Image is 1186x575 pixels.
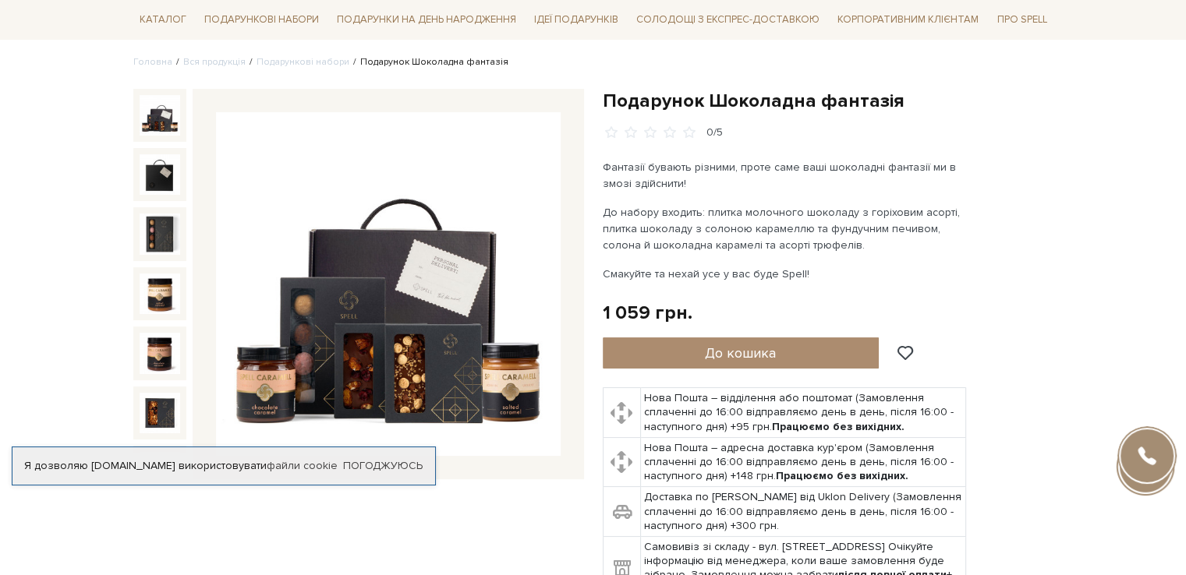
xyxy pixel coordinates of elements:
img: Подарунок Шоколадна фантазія [216,112,561,457]
button: До кошика [603,337,880,369]
div: Я дозволяю [DOMAIN_NAME] використовувати [12,459,435,473]
a: Погоджуюсь [343,459,423,473]
b: Працюємо без вихідних. [772,420,905,433]
a: Вся продукція [183,56,246,68]
img: Подарунок Шоколадна фантазія [140,95,180,136]
p: Смакуйте та нехай усе у вас буде Spell! [603,266,968,282]
td: Нова Пошта – адресна доставка кур'єром (Замовлення сплаченні до 16:00 відправляємо день в день, п... [640,437,965,487]
span: Про Spell [990,8,1053,32]
a: Подарункові набори [257,56,349,68]
p: Фантазії бувають різними, проте саме ваші шоколадні фантазії ми в змозі здійснити! [603,159,968,192]
a: Корпоративним клієнтам [831,6,985,33]
span: Каталог [133,8,193,32]
img: Подарунок Шоколадна фантазія [140,213,180,254]
a: Солодощі з експрес-доставкою [630,6,826,33]
h1: Подарунок Шоколадна фантазія [603,89,1053,113]
a: файли cookie [267,459,338,472]
b: Працюємо без вихідних. [776,469,908,482]
td: Доставка по [PERSON_NAME] від Uklon Delivery (Замовлення сплаченні до 16:00 відправляємо день в д... [640,487,965,537]
img: Подарунок Шоколадна фантазія [140,393,180,433]
td: Нова Пошта – відділення або поштомат (Замовлення сплаченні до 16:00 відправляємо день в день, піс... [640,388,965,438]
p: До набору входить: плитка молочного шоколаду з горіховим асорті, плитка шоколаду з солоною караме... [603,204,968,253]
span: Ідеї подарунків [528,8,625,32]
a: Головна [133,56,172,68]
li: Подарунок Шоколадна фантазія [349,55,508,69]
div: 1 059 грн. [603,301,692,325]
span: Подарункові набори [198,8,325,32]
div: 0/5 [706,125,723,140]
span: До кошика [705,344,776,362]
img: Подарунок Шоколадна фантазія [140,273,180,314]
img: Подарунок Шоколадна фантазія [140,333,180,373]
span: Подарунки на День народження [331,8,522,32]
img: Подарунок Шоколадна фантазія [140,154,180,195]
